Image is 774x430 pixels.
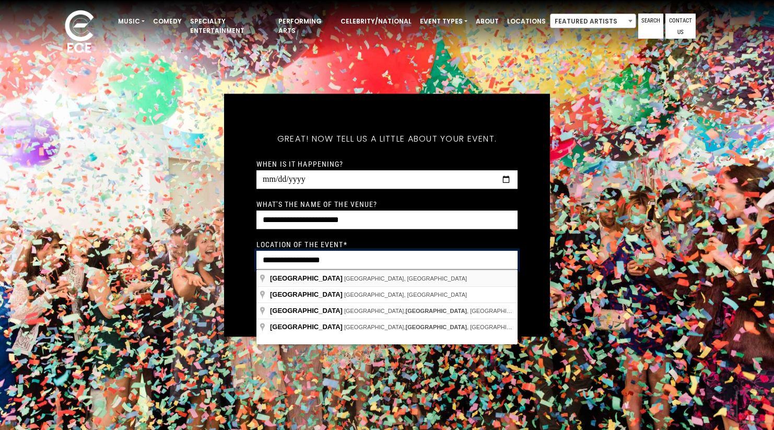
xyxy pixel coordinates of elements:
[336,13,416,30] a: Celebrity/National
[114,13,149,30] a: Music
[344,324,593,330] span: [GEOGRAPHIC_DATA], , [GEOGRAPHIC_DATA], [GEOGRAPHIC_DATA]
[638,14,663,39] a: Search
[270,290,343,298] span: [GEOGRAPHIC_DATA]
[256,159,344,168] label: When is it happening?
[472,13,503,30] a: About
[270,307,343,315] span: [GEOGRAPHIC_DATA]
[416,13,472,30] a: Event Types
[344,292,467,298] span: [GEOGRAPHIC_DATA], [GEOGRAPHIC_DATA]
[550,14,636,29] span: Featured Artists
[405,308,467,314] span: [GEOGRAPHIC_DATA]
[405,324,467,330] span: [GEOGRAPHIC_DATA]
[186,13,274,40] a: Specialty Entertainment
[256,199,377,208] label: What's the name of the venue?
[256,120,518,157] h5: Great! Now tell us a little about your event.
[665,14,696,39] a: Contact Us
[550,14,636,28] span: Featured Artists
[53,7,105,58] img: ece_new_logo_whitev2-1.png
[270,274,343,282] span: [GEOGRAPHIC_DATA]
[344,275,467,282] span: [GEOGRAPHIC_DATA], [GEOGRAPHIC_DATA]
[270,323,343,331] span: [GEOGRAPHIC_DATA]
[256,239,347,249] label: Location of the event
[274,13,336,40] a: Performing Arts
[149,13,186,30] a: Comedy
[344,308,593,314] span: [GEOGRAPHIC_DATA], , [GEOGRAPHIC_DATA], [GEOGRAPHIC_DATA]
[503,13,550,30] a: Locations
